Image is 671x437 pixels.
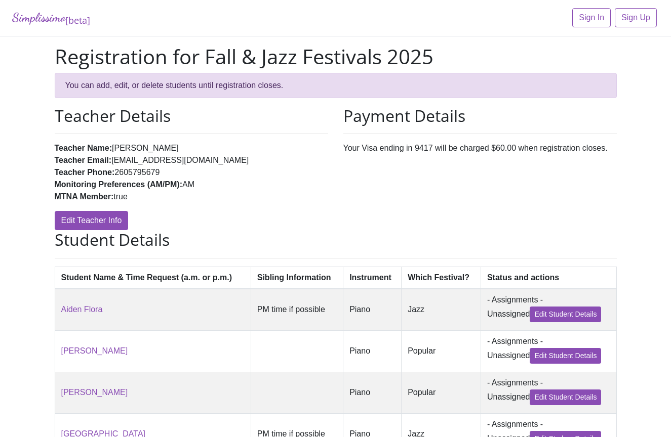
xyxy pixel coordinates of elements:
[55,106,328,125] h2: Teacher Details
[55,142,328,154] li: [PERSON_NAME]
[55,192,114,201] strong: MTNA Member:
[481,372,616,413] td: - Assignments - Unassigned
[251,267,343,289] th: Sibling Information
[251,289,343,331] td: PM time if possible
[55,73,617,98] div: You can add, edit, or delete students until registration closes.
[61,388,128,397] a: [PERSON_NAME]
[55,166,328,179] li: 2605795679
[55,45,617,69] h1: Registration for Fall & Jazz Festivals 2025
[402,267,481,289] th: Which Festival?
[572,8,611,27] a: Sign In
[55,179,328,191] li: AM
[343,289,402,331] td: Piano
[336,106,624,230] div: Your Visa ending in 9417 will be charged $60.00 when registration closes.
[402,330,481,372] td: Popular
[481,330,616,372] td: - Assignments - Unassigned
[530,307,601,322] a: Edit Student Details
[65,14,90,26] sub: [beta]
[481,267,616,289] th: Status and actions
[55,144,112,152] strong: Teacher Name:
[55,168,115,177] strong: Teacher Phone:
[55,230,617,249] h2: Student Details
[55,191,328,203] li: true
[61,346,128,355] a: [PERSON_NAME]
[481,289,616,331] td: - Assignments - Unassigned
[343,372,402,413] td: Piano
[530,389,601,405] a: Edit Student Details
[55,211,129,230] a: Edit Teacher Info
[55,154,328,166] li: [EMAIL_ADDRESS][DOMAIN_NAME]
[402,372,481,413] td: Popular
[55,180,182,189] strong: Monitoring Preferences (AM/PM):
[55,156,112,164] strong: Teacher Email:
[343,330,402,372] td: Piano
[55,267,251,289] th: Student Name & Time Request (a.m. or p.m.)
[343,106,617,125] h2: Payment Details
[615,8,657,27] a: Sign Up
[402,289,481,331] td: Jazz
[61,305,103,314] a: Aiden Flora
[343,267,402,289] th: Instrument
[530,348,601,364] a: Edit Student Details
[12,8,90,28] a: Simplissimo[beta]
